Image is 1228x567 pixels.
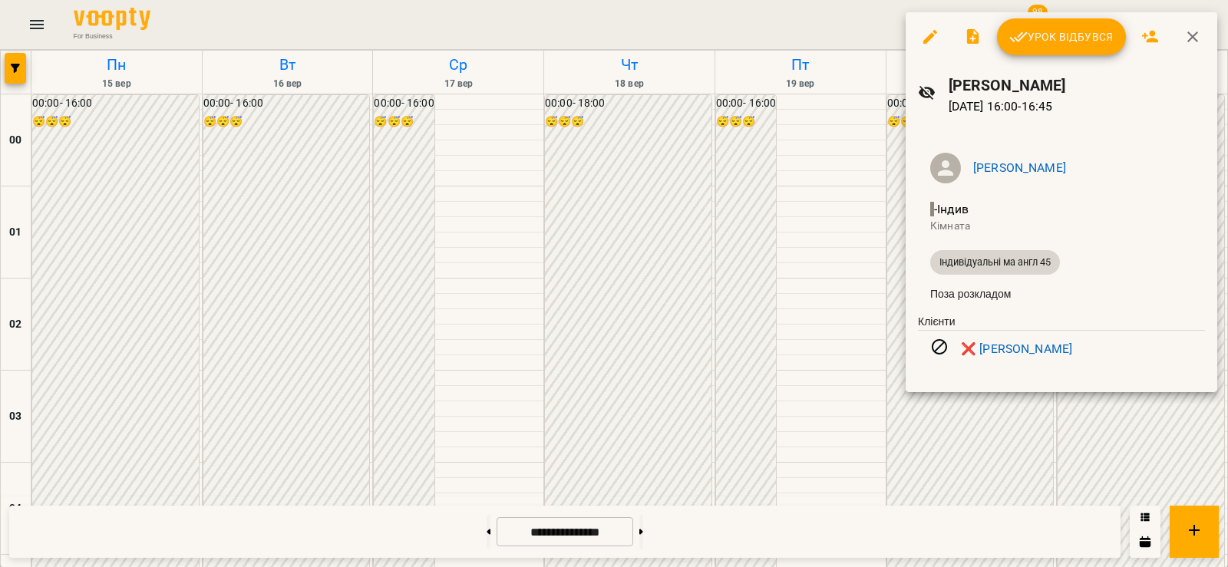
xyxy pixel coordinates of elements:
[949,97,1205,116] p: [DATE] 16:00 - 16:45
[930,202,972,216] span: - Індив
[930,255,1060,269] span: Індивідуальні ма англ 45
[930,338,949,356] svg: Візит скасовано
[997,18,1126,55] button: Урок відбувся
[949,74,1205,97] h6: [PERSON_NAME]
[918,281,1205,308] li: Поза розкладом
[918,315,1205,374] ul: Клієнти
[930,219,1193,234] p: Кімната
[973,160,1066,175] a: [PERSON_NAME]
[961,340,1072,358] a: ❌ [PERSON_NAME]
[1009,28,1114,46] span: Урок відбувся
